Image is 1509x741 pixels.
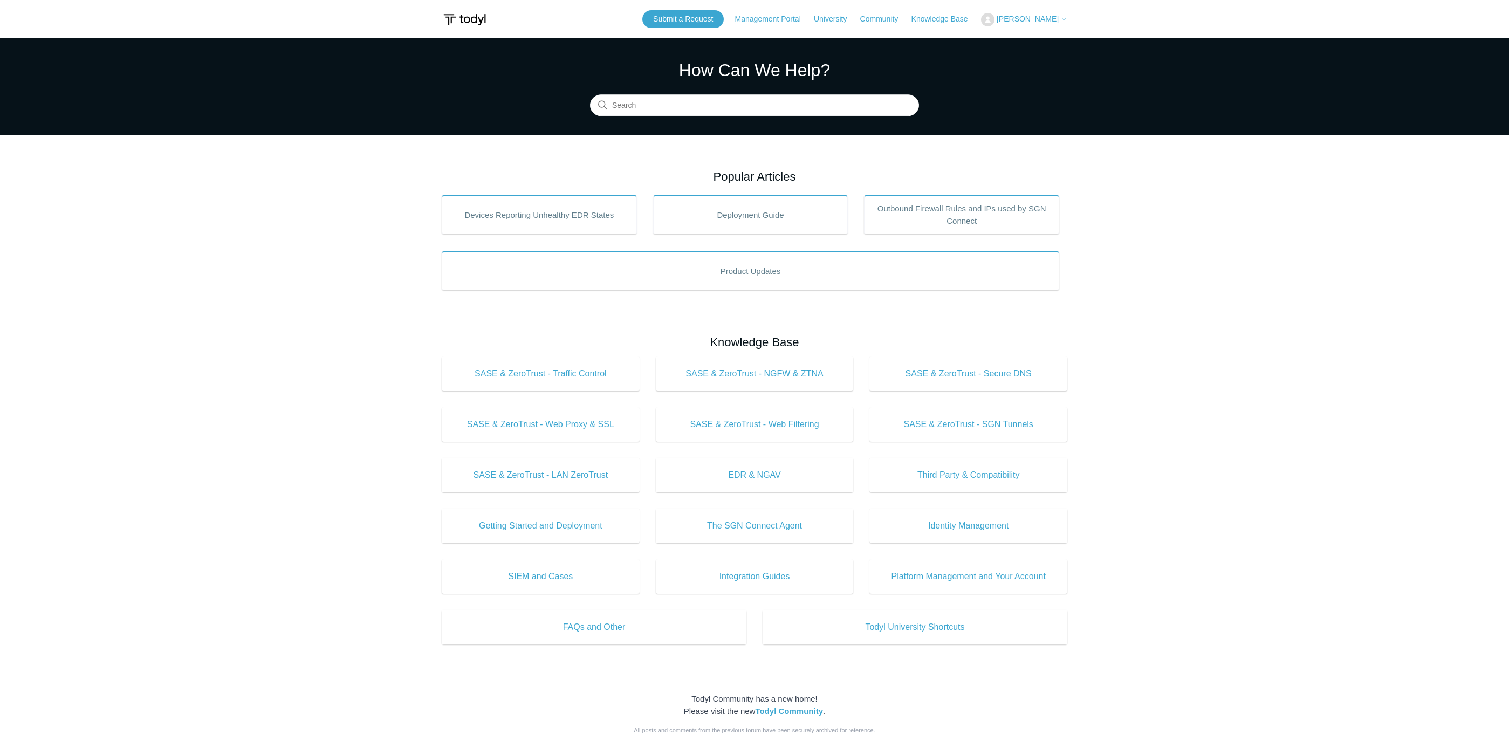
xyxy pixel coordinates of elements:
[590,95,919,116] input: Search
[672,469,838,482] span: EDR & NGAV
[656,356,854,391] a: SASE & ZeroTrust - NGFW & ZTNA
[886,570,1051,583] span: Platform Management and Your Account
[997,15,1059,23] span: [PERSON_NAME]
[442,693,1067,717] div: Todyl Community has a new home! Please visit the new .
[442,559,640,594] a: SIEM and Cases
[442,356,640,391] a: SASE & ZeroTrust - Traffic Control
[458,418,623,431] span: SASE & ZeroTrust - Web Proxy & SSL
[860,13,909,25] a: Community
[814,13,858,25] a: University
[886,469,1051,482] span: Third Party & Compatibility
[779,621,1051,634] span: Todyl University Shortcuts
[442,610,746,644] a: FAQs and Other
[656,509,854,543] a: The SGN Connect Agent
[442,195,637,234] a: Devices Reporting Unhealthy EDR States
[886,418,1051,431] span: SASE & ZeroTrust - SGN Tunnels
[442,509,640,543] a: Getting Started and Deployment
[735,13,812,25] a: Management Portal
[672,519,838,532] span: The SGN Connect Agent
[442,251,1059,290] a: Product Updates
[869,407,1067,442] a: SASE & ZeroTrust - SGN Tunnels
[672,367,838,380] span: SASE & ZeroTrust - NGFW & ZTNA
[458,621,730,634] span: FAQs and Other
[442,458,640,492] a: SASE & ZeroTrust - LAN ZeroTrust
[642,10,724,28] a: Submit a Request
[656,458,854,492] a: EDR & NGAV
[911,13,979,25] a: Knowledge Base
[656,559,854,594] a: Integration Guides
[981,13,1067,26] button: [PERSON_NAME]
[763,610,1067,644] a: Todyl University Shortcuts
[656,407,854,442] a: SASE & ZeroTrust - Web Filtering
[458,367,623,380] span: SASE & ZeroTrust - Traffic Control
[886,367,1051,380] span: SASE & ZeroTrust - Secure DNS
[653,195,848,234] a: Deployment Guide
[442,726,1067,735] div: All posts and comments from the previous forum have been securely archived for reference.
[869,458,1067,492] a: Third Party & Compatibility
[458,570,623,583] span: SIEM and Cases
[442,333,1067,351] h2: Knowledge Base
[672,418,838,431] span: SASE & ZeroTrust - Web Filtering
[886,519,1051,532] span: Identity Management
[458,469,623,482] span: SASE & ZeroTrust - LAN ZeroTrust
[442,407,640,442] a: SASE & ZeroTrust - Web Proxy & SSL
[458,519,623,532] span: Getting Started and Deployment
[869,356,1067,391] a: SASE & ZeroTrust - Secure DNS
[442,168,1067,186] h2: Popular Articles
[590,57,919,83] h1: How Can We Help?
[672,570,838,583] span: Integration Guides
[755,706,823,716] a: Todyl Community
[864,195,1059,234] a: Outbound Firewall Rules and IPs used by SGN Connect
[869,559,1067,594] a: Platform Management and Your Account
[442,10,488,30] img: Todyl Support Center Help Center home page
[869,509,1067,543] a: Identity Management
